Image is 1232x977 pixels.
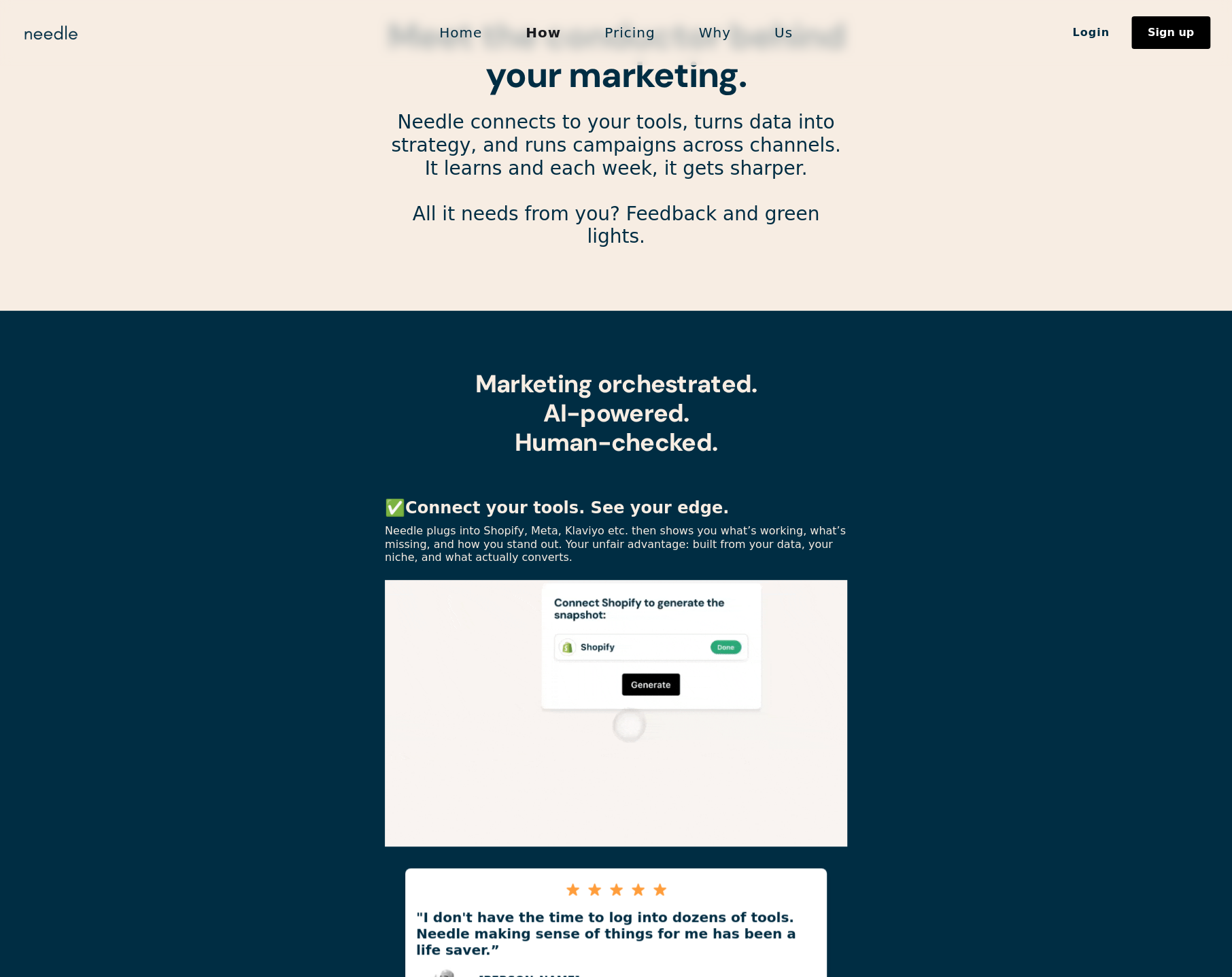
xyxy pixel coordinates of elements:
a: Pricing [583,18,677,47]
a: Why [677,18,753,47]
p: ✅ [385,498,847,519]
a: Us [753,18,815,47]
strong: Marketing orchestrated. AI-powered. Human-checked. [475,368,757,458]
a: Sign up [1131,16,1210,49]
div: Sign up [1148,27,1194,38]
p: Needle plugs into Shopify, Meta, Klaviyo etc. then shows you what’s working, what’s missing, and ... [385,524,847,564]
p: Needle connects to your tools, turns data into strategy, and runs campaigns across channels. It l... [385,111,847,271]
a: How [504,18,583,47]
a: Home [417,18,504,47]
strong: Connect your tools. See your edge. [405,498,729,517]
p: "I don't have the time to log into dozens of tools. Needle making sense of things for me has been... [405,909,827,958]
a: Login [1050,21,1131,44]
